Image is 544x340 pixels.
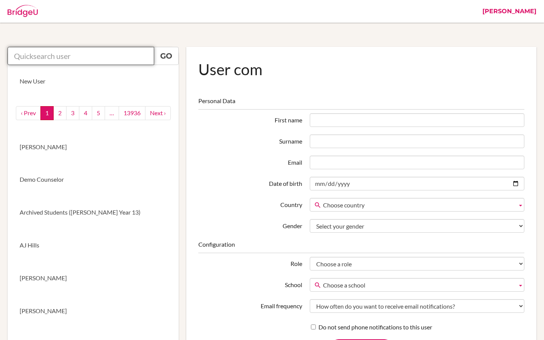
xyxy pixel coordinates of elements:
a: 5 [92,106,105,120]
input: Do not send phone notifications to this user [311,325,316,329]
label: Surname [195,134,306,146]
legend: Configuration [198,240,524,253]
a: New User [8,65,179,98]
label: Do not send phone notifications to this user [311,323,432,332]
a: 1 [40,106,54,120]
a: 3 [66,106,79,120]
label: Email [195,156,306,167]
label: First name [195,113,306,125]
a: Go [154,47,179,65]
span: Choose a school [323,278,514,292]
a: ‹ Prev [16,106,41,120]
a: AJ Hills [8,229,179,262]
a: 4 [79,106,92,120]
a: [PERSON_NAME] [8,295,179,328]
a: next [145,106,171,120]
a: 13936 [119,106,145,120]
a: Demo Counselor [8,163,179,196]
a: Archived Students ([PERSON_NAME] Year 13) [8,196,179,229]
input: Quicksearch user [8,47,154,65]
legend: Personal Data [198,97,524,110]
label: Date of birth [195,177,306,188]
a: [PERSON_NAME] [8,262,179,295]
h1: User com [198,59,524,80]
a: [PERSON_NAME] [8,131,179,164]
label: Gender [195,219,306,230]
label: School [195,278,306,289]
label: Country [195,198,306,209]
label: Role [195,257,306,268]
img: Bridge-U [8,5,38,17]
a: 2 [53,106,66,120]
label: Email frequency [195,299,306,311]
span: Choose country [323,198,514,212]
a: … [105,106,119,120]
